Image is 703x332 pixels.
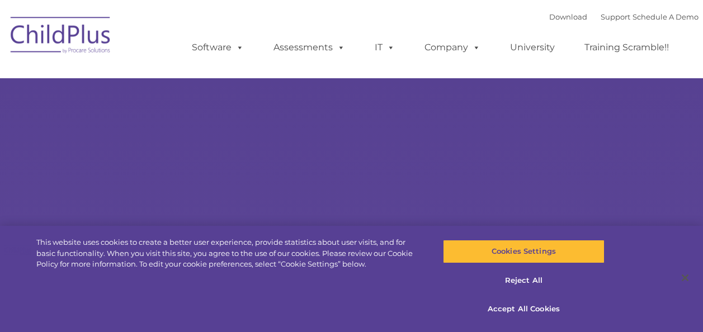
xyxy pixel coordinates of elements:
[181,36,255,59] a: Software
[499,36,566,59] a: University
[413,36,492,59] a: Company
[364,36,406,59] a: IT
[549,12,699,21] font: |
[443,269,605,292] button: Reject All
[36,237,422,270] div: This website uses cookies to create a better user experience, provide statistics about user visit...
[633,12,699,21] a: Schedule A Demo
[262,36,356,59] a: Assessments
[673,265,697,290] button: Close
[549,12,587,21] a: Download
[601,12,630,21] a: Support
[443,297,605,321] button: Accept All Cookies
[443,240,605,263] button: Cookies Settings
[5,9,117,65] img: ChildPlus by Procare Solutions
[573,36,680,59] a: Training Scramble!!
